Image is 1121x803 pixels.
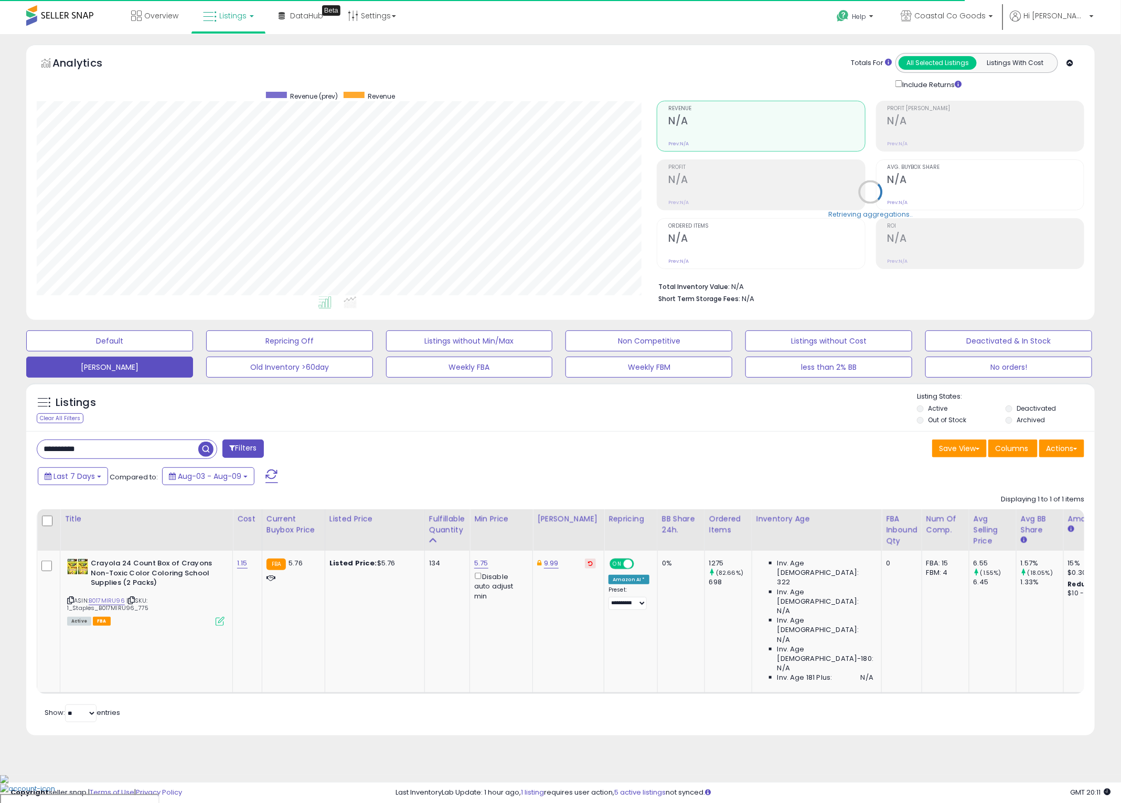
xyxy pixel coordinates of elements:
[716,569,743,577] small: (82.66%)
[368,92,396,101] span: Revenue
[474,558,488,569] a: 5.75
[974,577,1016,587] div: 6.45
[37,413,83,423] div: Clear All Filters
[974,513,1012,547] div: Avg Selling Price
[852,12,866,21] span: Help
[67,559,225,625] div: ASIN:
[926,513,965,536] div: Num of Comp.
[67,596,148,612] span: | SKU: 1_Staples_B017MIRU96_775
[222,440,263,458] button: Filters
[1021,559,1063,568] div: 1.57%
[291,92,338,101] span: Revenue (prev)
[237,513,258,524] div: Cost
[162,467,254,485] button: Aug-03 - Aug-09
[899,56,977,70] button: All Selected Listings
[565,330,732,351] button: Non Competitive
[886,559,914,568] div: 0
[1017,415,1045,424] label: Archived
[219,10,247,21] span: Listings
[67,559,88,575] img: 511CAorJ1JL._SL40_.jpg
[914,10,986,21] span: Coastal Co Goods
[836,9,849,23] i: Get Help
[608,575,649,584] div: Amazon AI *
[745,357,912,378] button: less than 2% BB
[537,513,600,524] div: [PERSON_NAME]
[662,559,697,568] div: 0%
[980,569,1001,577] small: (1.55%)
[1017,404,1056,413] label: Deactivated
[777,673,832,682] span: Inv. Age 181 Plus:
[777,663,790,673] span: N/A
[386,357,553,378] button: Weekly FBA
[26,330,193,351] button: Default
[995,443,1028,454] span: Columns
[756,513,877,524] div: Inventory Age
[206,330,373,351] button: Repricing Off
[56,395,96,410] h5: Listings
[926,559,961,568] div: FBA: 15
[474,513,528,524] div: Min Price
[429,559,462,568] div: 134
[709,513,748,536] div: Ordered Items
[429,513,465,536] div: Fulfillable Quantity
[67,617,91,626] span: All listings currently available for purchase on Amazon
[26,357,193,378] button: [PERSON_NAME]
[608,586,649,610] div: Preset:
[928,404,948,413] label: Active
[988,440,1038,457] button: Columns
[777,606,790,616] span: N/A
[322,5,340,16] div: Tooltip anchor
[777,635,790,645] span: N/A
[1039,440,1084,457] button: Actions
[110,472,158,482] span: Compared to:
[745,330,912,351] button: Listings without Cost
[777,559,873,577] span: Inv. Age [DEMOGRAPHIC_DATA]:
[544,558,559,569] a: 9.99
[1028,569,1053,577] small: (18.05%)
[289,558,303,568] span: 5.76
[91,559,218,591] b: Crayola 24 Count Box of Crayons Non-Toxic Color Coloring School Supplies (2 Packs)
[633,560,649,569] span: OFF
[45,708,120,718] span: Show: entries
[926,568,961,577] div: FBM: 4
[329,513,420,524] div: Listed Price
[925,357,1092,378] button: No orders!
[565,357,732,378] button: Weekly FBM
[38,467,108,485] button: Last 7 Days
[237,558,248,569] a: 1.15
[1068,524,1074,534] small: Amazon Fees.
[1021,577,1063,587] div: 1.33%
[925,330,1092,351] button: Deactivated & In Stock
[54,471,95,481] span: Last 7 Days
[932,440,987,457] button: Save View
[886,513,917,547] div: FBA inbound Qty
[974,559,1016,568] div: 6.55
[777,645,873,663] span: Inv. Age [DEMOGRAPHIC_DATA]-180:
[290,10,323,21] span: DataHub
[928,415,967,424] label: Out of Stock
[474,571,525,601] div: Disable auto adjust min
[777,577,790,587] span: 322
[89,596,125,605] a: B017MIRU96
[709,577,752,587] div: 698
[1023,10,1086,21] span: Hi [PERSON_NAME]
[1021,513,1059,536] div: Avg BB Share
[709,559,752,568] div: 1275
[93,617,111,626] span: FBA
[52,56,123,73] h5: Analytics
[828,2,884,34] a: Help
[144,10,178,21] span: Overview
[329,558,377,568] b: Listed Price:
[1010,10,1094,34] a: Hi [PERSON_NAME]
[851,58,892,68] div: Totals For
[608,513,653,524] div: Repricing
[329,559,417,568] div: $5.76
[1021,536,1027,545] small: Avg BB Share.
[861,673,873,682] span: N/A
[917,392,1095,402] p: Listing States:
[206,357,373,378] button: Old Inventory >60day
[777,587,873,606] span: Inv. Age [DEMOGRAPHIC_DATA]:
[65,513,228,524] div: Title
[777,616,873,635] span: Inv. Age [DEMOGRAPHIC_DATA]:
[828,210,913,219] div: Retrieving aggregations..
